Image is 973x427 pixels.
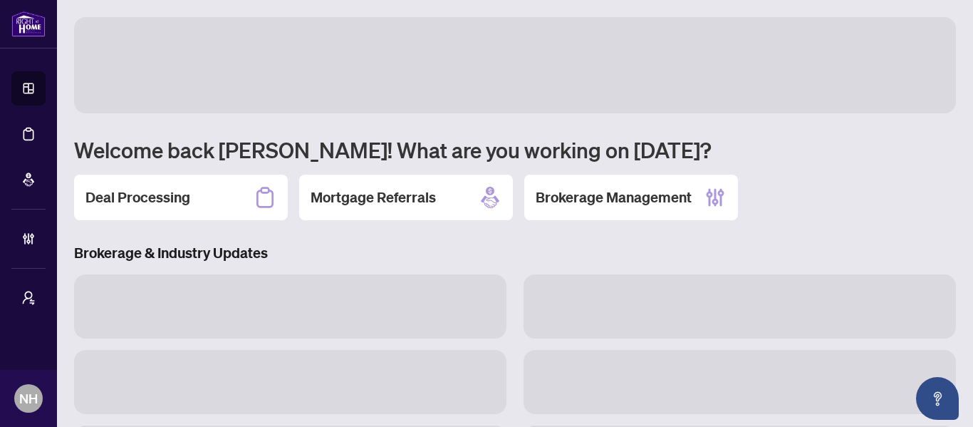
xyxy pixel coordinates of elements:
h3: Brokerage & Industry Updates [74,243,956,263]
h2: Brokerage Management [536,187,692,207]
h1: Welcome back [PERSON_NAME]! What are you working on [DATE]? [74,136,956,163]
button: Open asap [916,377,959,420]
h2: Mortgage Referrals [311,187,436,207]
span: user-switch [21,291,36,305]
h2: Deal Processing [85,187,190,207]
span: NH [19,389,38,408]
img: logo [11,11,46,37]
